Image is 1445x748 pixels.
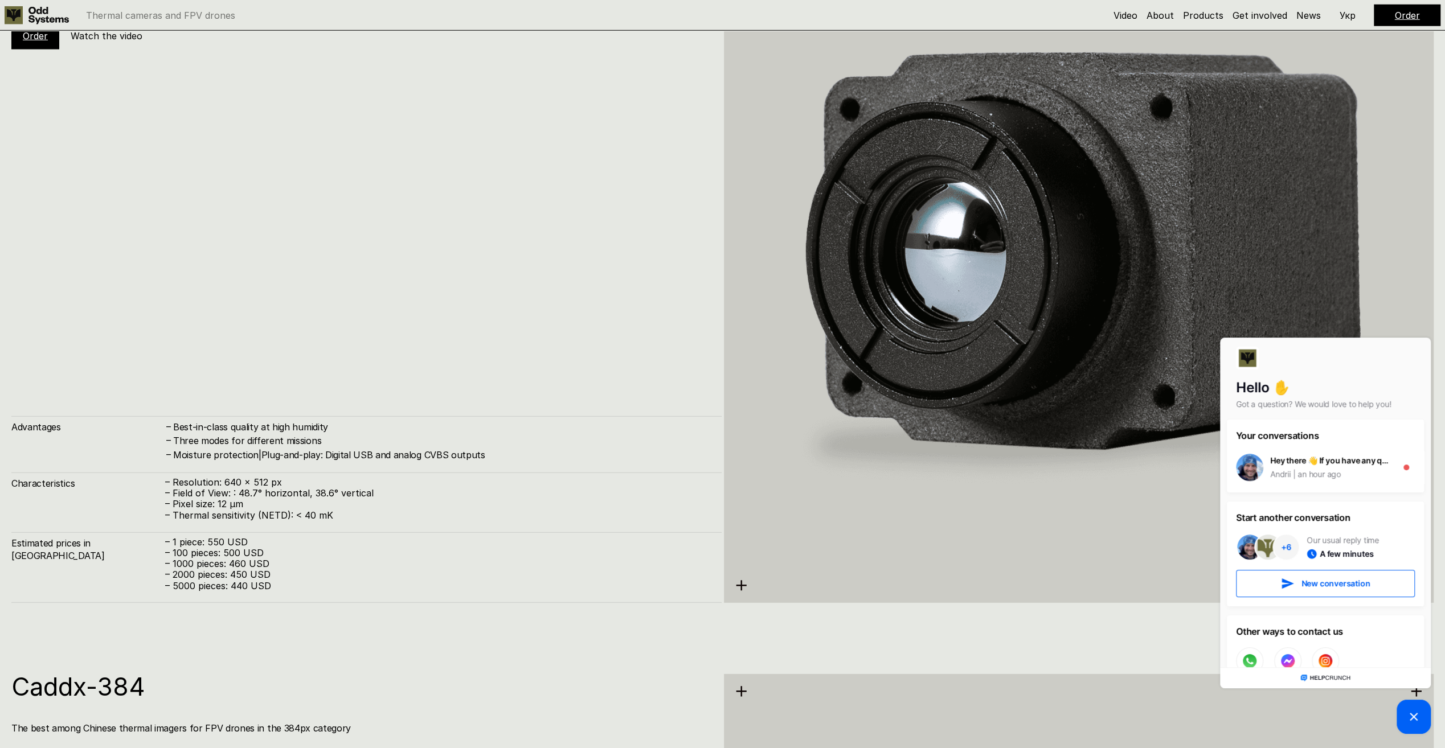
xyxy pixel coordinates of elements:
[71,30,142,42] h5: Watch the video
[165,477,710,488] p: – Resolution: 640 x 512 px
[11,722,710,734] h4: The best among Chinese thermal imagers for FPV drones in the 384px category
[173,421,710,433] h4: Best-in-class quality at high humidity
[1217,335,1434,737] iframe: HelpCrunch
[165,569,710,580] p: – 2000 pieces: 450 USD
[1340,11,1356,20] p: Укр
[166,420,171,433] h4: –
[11,477,165,490] h4: Characteristics
[1233,10,1287,21] a: Get involved
[166,447,171,460] h4: –
[1183,10,1223,21] a: Products
[173,449,710,461] h4: Moisture protection|Plug-and-play: Digital USB and analog CVBS outputs
[11,421,165,433] h4: Advantages
[165,548,710,558] p: – 100 pieces: 500 USD
[165,581,710,591] p: – 5000 pieces: 440 USD
[165,488,710,499] p: – Field of View: : 48.7° horizontal, 38.6° vertical
[165,499,710,509] p: – Pixel size: 12 µm
[1114,10,1137,21] a: Video
[165,537,710,548] p: – 1 piece: 550 USD
[166,434,171,446] h4: –
[23,30,48,42] a: Order
[11,537,165,562] h4: Estimated prices in [GEOGRAPHIC_DATA]
[1395,10,1420,21] a: Order
[86,11,235,20] p: Thermal cameras and FPV drones
[11,674,710,699] h1: Caddx-384
[1296,10,1321,21] a: News
[165,510,710,521] p: – Thermal sensitivity (NETD): < 40 mK
[173,434,710,447] h4: Three modes for different missions
[165,558,710,569] p: – 1000 pieces: 460 USD
[1147,10,1174,21] a: About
